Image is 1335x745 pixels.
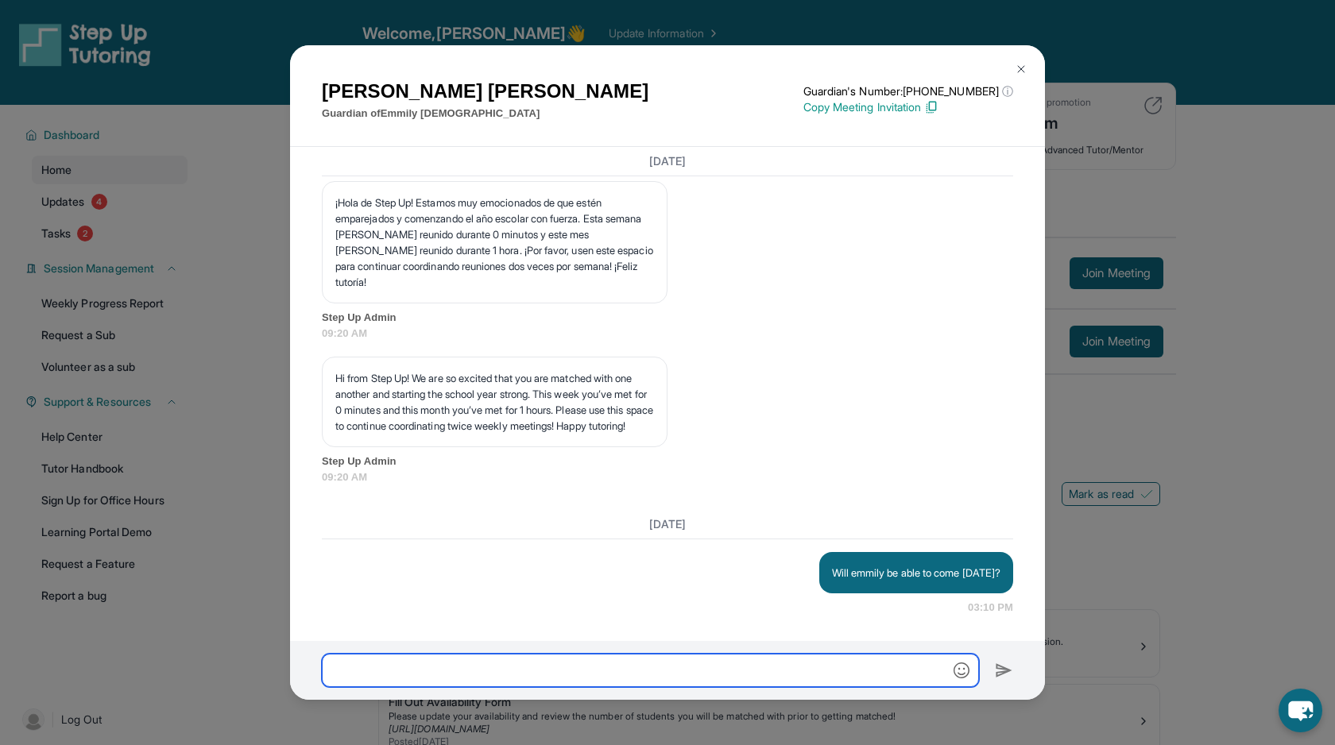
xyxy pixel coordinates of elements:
[322,153,1013,169] h3: [DATE]
[995,661,1013,680] img: Send icon
[335,370,654,434] p: Hi from Step Up! We are so excited that you are matched with one another and starting the school ...
[322,469,1013,485] span: 09:20 AM
[322,310,1013,326] span: Step Up Admin
[1015,63,1027,75] img: Close Icon
[322,106,648,122] p: Guardian of Emmily [DEMOGRAPHIC_DATA]
[803,83,1013,99] p: Guardian's Number: [PHONE_NUMBER]
[832,565,1000,581] p: Will emmily be able to come [DATE]?
[954,662,969,678] img: Emoji
[1279,689,1322,732] button: chat-button
[1002,83,1013,99] span: ⓘ
[968,600,1013,616] span: 03:10 PM
[322,516,1013,532] h3: [DATE]
[322,326,1013,342] span: 09:20 AM
[803,99,1013,115] p: Copy Meeting Invitation
[322,454,1013,469] span: Step Up Admin
[924,100,938,114] img: Copy Icon
[335,195,654,290] p: ¡Hola de Step Up! Estamos muy emocionados de que estén emparejados y comenzando el año escolar co...
[322,77,648,106] h1: [PERSON_NAME] [PERSON_NAME]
